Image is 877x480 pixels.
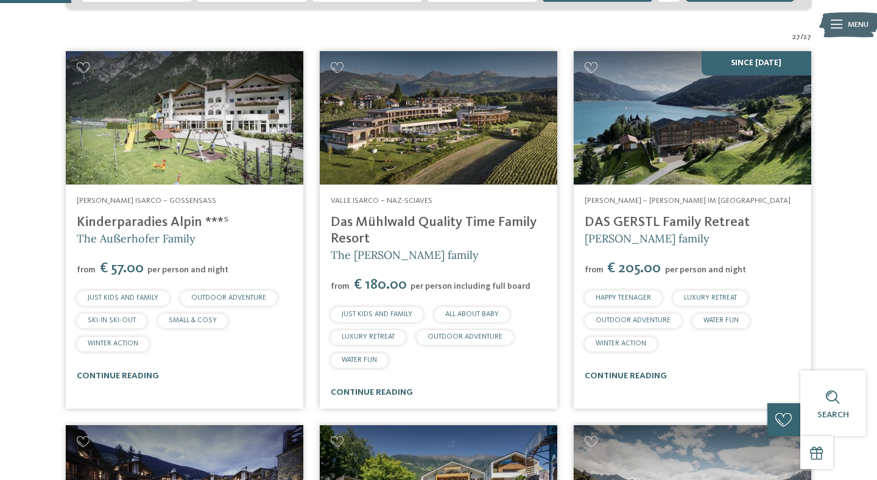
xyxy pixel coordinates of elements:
a: Das Mühlwald Quality Time Family Resort [331,216,537,245]
span: 27 [803,32,811,43]
span: WATER FUN [342,356,377,364]
span: LUXURY RETREAT [342,333,395,341]
span: WATER FUN [703,317,739,324]
span: from [77,266,96,274]
span: OUTDOOR ADVENTURE [191,294,266,302]
span: per person and night [147,266,228,274]
a: continue reading [331,388,413,397]
span: ALL ABOUT BABY [445,311,499,318]
span: from [331,282,350,291]
span: The Außerhofer Family [77,231,195,245]
span: WINTER ACTION [596,340,646,347]
span: from [585,266,604,274]
span: OUTDOOR ADVENTURE [596,317,671,324]
span: JUST KIDS AND FAMILY [342,311,412,318]
img: Looking for family hotels? Find the best ones here! [574,51,811,185]
span: The [PERSON_NAME] family [331,248,479,262]
span: [PERSON_NAME] Isarco – Gossensass [77,197,216,205]
span: € 205.00 [605,261,664,276]
span: 27 [792,32,800,43]
span: € 180.00 [351,278,409,292]
span: per person and night [665,266,746,274]
img: Looking for family hotels? Find the best ones here! [320,51,557,185]
a: continue reading [77,372,159,380]
span: SMALL & COSY [169,317,217,324]
span: [PERSON_NAME] family [585,231,710,245]
a: DAS GERSTL Family Retreat [585,216,750,229]
span: SKI-IN SKI-OUT [88,317,136,324]
span: per person including full board [410,282,530,291]
img: Kinderparadies Alpin ***ˢ [66,51,303,185]
span: JUST KIDS AND FAMILY [88,294,158,302]
a: Looking for family hotels? Find the best ones here! [66,51,303,185]
span: HAPPY TEENAGER [596,294,651,302]
span: Valle Isarco – Naz-Sciaves [331,197,432,205]
span: € 57.00 [97,261,146,276]
span: LUXURY RETREAT [684,294,737,302]
a: Kinderparadies Alpin ***ˢ [77,216,229,229]
span: OUTDOOR ADVENTURE [428,333,502,341]
span: [PERSON_NAME] – [PERSON_NAME] im [GEOGRAPHIC_DATA] [585,197,791,205]
span: / [800,32,803,43]
span: WINTER ACTION [88,340,138,347]
a: continue reading [585,372,667,380]
span: Search [817,411,849,419]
